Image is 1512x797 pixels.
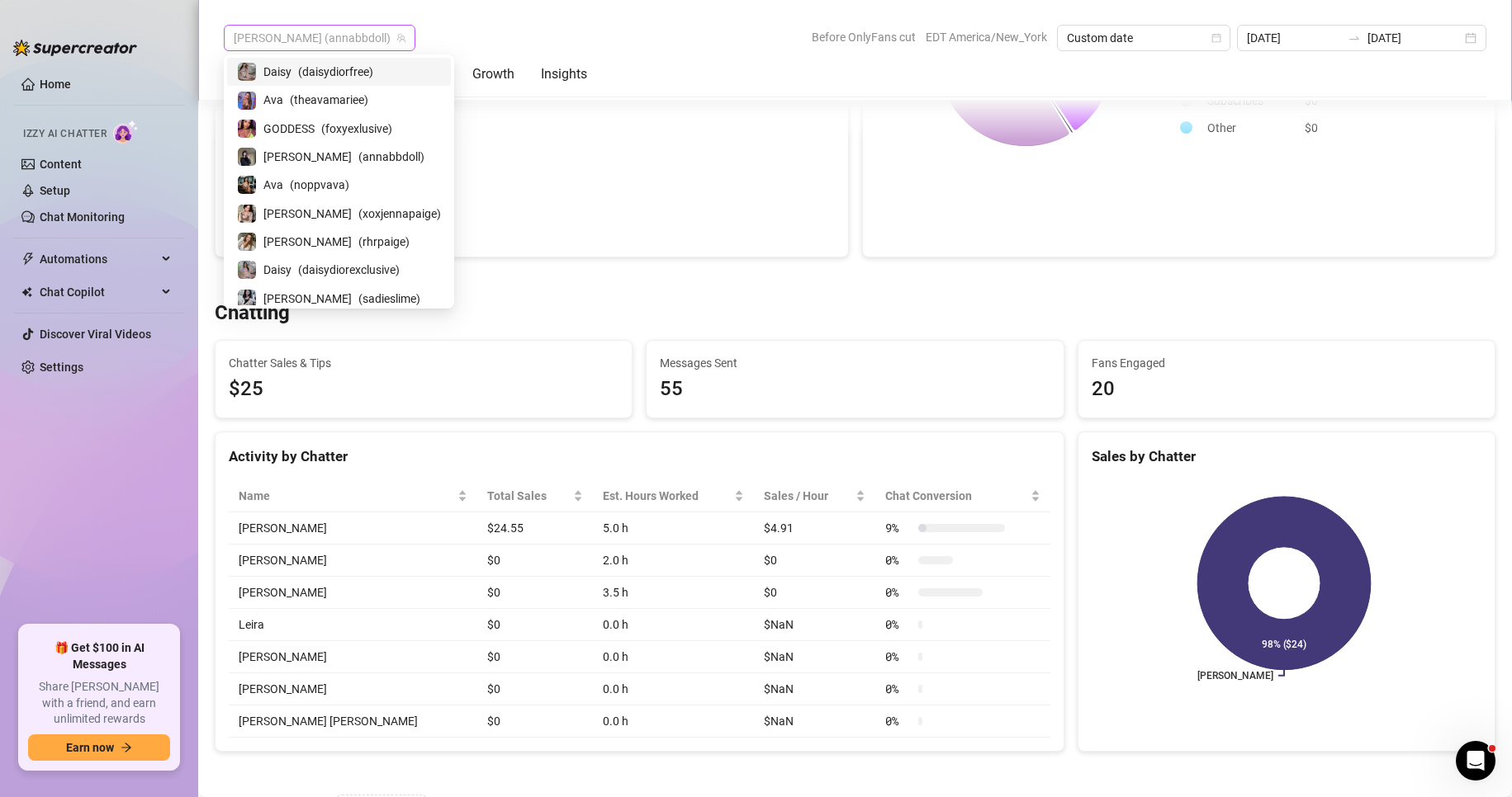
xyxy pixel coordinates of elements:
td: $0 [477,577,593,609]
span: 0 % [885,551,912,569]
span: 0 % [885,583,912,601]
span: Automations [40,246,157,272]
span: Name [239,487,454,505]
span: arrow-right [121,742,132,753]
td: $24.55 [477,512,593,545]
span: Chat Conversion [885,487,1026,505]
span: ( sadieslime ) [358,290,420,308]
span: Daisy [263,63,291,81]
td: 0.0 h [593,641,754,673]
td: 0.0 h [593,705,754,738]
span: team [396,33,406,43]
span: [PERSON_NAME] [263,233,352,251]
span: 9 % [885,519,912,537]
span: ( daisydiorfree ) [298,63,373,81]
div: $0 [1305,119,1344,137]
span: Ava [263,91,283,109]
span: Fans Engaged [1092,354,1481,372]
div: Sales by Chatter [1092,446,1481,468]
td: $0 [477,609,593,641]
button: Earn nowarrow-right [28,734,170,761]
span: Before OnlyFans cut [812,25,916,50]
div: Est. Hours Worked [603,487,731,505]
td: $0 [477,673,593,705]
th: Chat Conversion [875,480,1050,512]
span: Sales / Hour [764,487,852,505]
img: GODDESS [238,120,256,138]
td: $0 [754,577,875,609]
span: Custom date [1067,26,1221,50]
td: [PERSON_NAME] [229,577,477,609]
td: $NaN [754,609,875,641]
div: Growth [472,64,514,84]
span: $25 [229,374,619,405]
span: to [1348,31,1361,45]
span: GODDESS [263,120,315,138]
a: Chat Monitoring [40,210,125,224]
span: Ava [263,176,283,194]
td: [PERSON_NAME] [229,641,477,673]
td: $NaN [754,705,875,738]
span: swap-right [1348,31,1361,45]
td: $NaN [754,673,875,705]
div: 20 [1092,374,1481,405]
td: Other [1201,115,1296,140]
span: thunderbolt [21,252,35,266]
td: $0 [477,641,593,673]
span: 0 % [885,648,912,666]
span: Share [PERSON_NAME] with a friend, and earn unlimited rewards [28,679,170,728]
img: Jenna [238,205,256,223]
img: AI Chatter [113,120,139,144]
td: [PERSON_NAME] [229,545,477,577]
td: $4.91 [754,512,875,545]
td: 0.0 h [593,609,754,641]
a: Discover Viral Videos [40,328,151,341]
span: 0 % [885,615,912,634]
td: $NaN [754,641,875,673]
img: Ava [238,176,256,194]
span: Earn now [66,741,114,754]
span: ( daisydiorexclusive ) [298,261,400,279]
input: End date [1367,29,1462,47]
span: Chatter Sales & Tips [229,354,619,372]
td: [PERSON_NAME] [229,512,477,545]
th: Name [229,480,477,512]
span: Daisy [263,261,291,279]
img: Anna [238,148,256,166]
td: 5.0 h [593,512,754,545]
span: 0 % [885,680,912,698]
div: Activity by Chatter [229,446,1050,468]
td: 2.0 h [593,545,754,577]
td: 3.5 h [593,577,754,609]
span: calendar [1211,33,1221,43]
td: [PERSON_NAME] [PERSON_NAME] [229,705,477,738]
td: $0 [477,545,593,577]
span: Anna (annabbdoll) [234,26,405,50]
span: EDT America/New_York [926,25,1047,50]
span: ( noppvava ) [290,176,349,194]
span: [PERSON_NAME] [263,290,352,308]
th: Sales / Hour [754,480,875,512]
input: Start date [1247,29,1341,47]
td: $0 [754,545,875,577]
img: Ava [238,92,256,110]
td: [PERSON_NAME] [229,673,477,705]
span: ( annabbdoll ) [358,148,424,166]
img: Sadie [238,290,256,308]
img: Chat Copilot [21,286,32,298]
text: [PERSON_NAME] [1197,670,1273,681]
span: Izzy AI Chatter [23,126,107,142]
h3: Chatting [215,300,290,327]
td: Leira [229,609,477,641]
a: Setup [40,184,70,197]
span: Total Sales [487,487,570,505]
span: Chat Copilot [40,279,157,305]
span: [PERSON_NAME] [263,148,352,166]
img: Daisy [238,63,256,81]
img: logo-BBDzfeDw.svg [13,40,137,56]
td: 0.0 h [593,673,754,705]
a: Content [40,158,82,171]
div: Insights [541,64,587,84]
span: 0 % [885,712,912,730]
span: ( foxyexlusive ) [321,120,392,138]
